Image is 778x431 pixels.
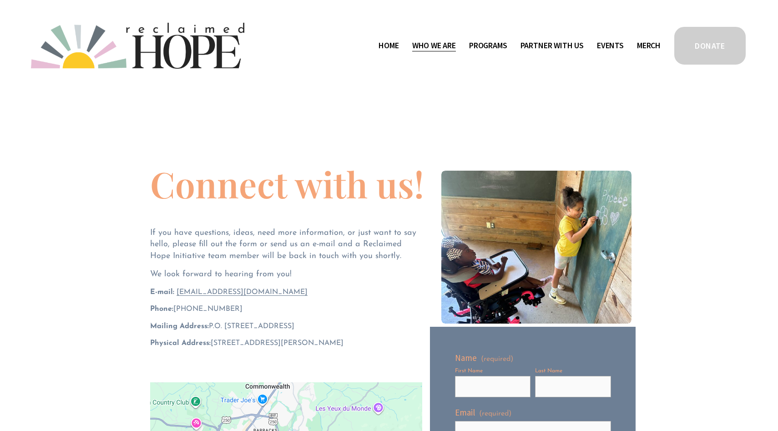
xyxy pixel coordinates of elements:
div: First Name [455,367,531,376]
span: (required) [479,409,511,419]
a: folder dropdown [412,38,456,53]
span: Name [455,352,477,364]
span: [STREET_ADDRESS][PERSON_NAME] [150,340,344,347]
span: If you have questions, ideas, need more information, or just want to say hello, please fill out t... [150,229,419,260]
h1: Connect with us! [150,166,424,202]
a: DONATE [673,25,747,66]
strong: Mailing Address: [150,323,209,330]
span: ‪[PHONE_NUMBER]‬ [150,305,242,313]
a: [EMAIL_ADDRESS][DOMAIN_NAME] [177,289,308,296]
img: Reclaimed Hope Initiative [31,23,244,69]
a: folder dropdown [520,38,584,53]
a: Merch [637,38,661,53]
a: Home [379,38,399,53]
strong: Phone: [150,305,173,313]
span: Who We Are [412,39,456,52]
strong: E-mail: [150,289,174,296]
a: folder dropdown [469,38,507,53]
span: Programs [469,39,507,52]
span: Partner With Us [520,39,584,52]
span: P.O. [STREET_ADDRESS] [150,323,294,330]
a: Events [597,38,624,53]
span: Email [455,406,475,419]
div: Last Name [535,367,611,376]
strong: Physical Address: [150,340,211,347]
span: We look forward to hearing from you! [150,270,292,279]
span: (required) [481,355,513,363]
